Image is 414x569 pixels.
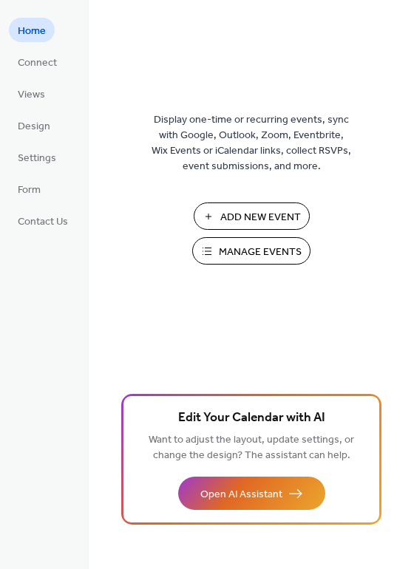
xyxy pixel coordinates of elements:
button: Add New Event [194,202,310,230]
span: Form [18,183,41,198]
span: Views [18,87,45,103]
span: Manage Events [219,245,302,260]
span: Design [18,119,50,134]
span: Edit Your Calendar with AI [178,408,325,429]
span: Home [18,24,46,39]
a: Home [9,18,55,42]
a: Settings [9,145,65,169]
a: Form [9,177,50,201]
span: Add New Event [220,210,301,225]
button: Manage Events [192,237,310,265]
button: Open AI Assistant [178,477,325,510]
span: Open AI Assistant [200,487,282,502]
span: Contact Us [18,214,68,230]
span: Settings [18,151,56,166]
span: Want to adjust the layout, update settings, or change the design? The assistant can help. [149,430,354,466]
a: Contact Us [9,208,77,233]
a: Views [9,81,54,106]
span: Display one-time or recurring events, sync with Google, Outlook, Zoom, Eventbrite, Wix Events or ... [152,112,351,174]
a: Design [9,113,59,137]
span: Connect [18,55,57,71]
a: Connect [9,50,66,74]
